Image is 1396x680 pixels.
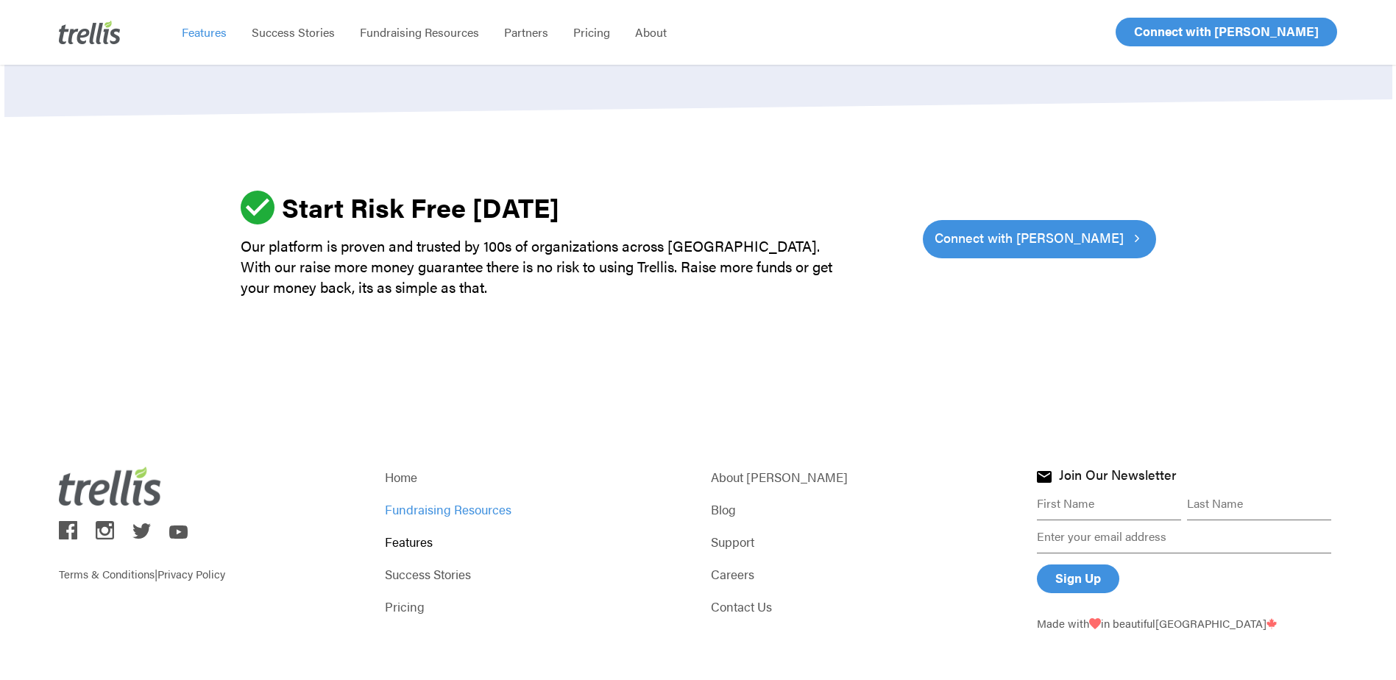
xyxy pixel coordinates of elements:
[711,531,1011,552] a: Support
[182,24,227,40] span: Features
[1134,22,1319,40] span: Connect with [PERSON_NAME]
[347,25,492,40] a: Fundraising Resources
[1155,615,1277,631] span: [GEOGRAPHIC_DATA]
[59,521,77,539] img: trellis on facebook
[132,523,151,538] img: trellis on twitter
[923,220,1156,258] a: Connect with [PERSON_NAME]
[711,467,1011,487] a: About [PERSON_NAME]
[282,188,559,226] strong: Start Risk Free [DATE]
[169,25,239,40] a: Features
[96,521,114,539] img: trellis on instagram
[573,24,610,40] span: Pricing
[492,25,561,40] a: Partners
[504,24,548,40] span: Partners
[59,566,155,581] a: Terms & Conditions
[385,564,685,584] a: Success Stories
[711,499,1011,520] a: Blog
[1187,487,1331,520] input: Last Name
[385,467,685,487] a: Home
[1037,471,1052,483] img: Join Trellis Newsletter
[711,564,1011,584] a: Careers
[385,499,685,520] a: Fundraising Resources
[157,566,225,581] a: Privacy Policy
[711,596,1011,617] a: Contact Us
[169,525,188,539] img: trellis on youtube
[239,25,347,40] a: Success Stories
[252,24,335,40] span: Success Stories
[241,235,845,297] p: Our platform is proven and trusted by 100s of organizations across [GEOGRAPHIC_DATA]. With our ra...
[935,227,1124,248] span: Connect with [PERSON_NAME]
[1037,487,1181,520] input: First Name
[1037,520,1331,553] input: Enter your email address
[623,25,679,40] a: About
[241,191,274,224] img: ic_check_circle_46.svg
[59,467,162,506] img: Trellis Logo
[1266,618,1277,629] img: Trellis - Canada
[635,24,667,40] span: About
[1037,564,1119,593] input: Sign Up
[561,25,623,40] a: Pricing
[1116,18,1337,46] a: Connect with [PERSON_NAME]
[59,544,359,582] p: |
[385,531,685,552] a: Features
[59,21,121,44] img: Trellis
[385,596,685,617] a: Pricing
[1037,615,1337,631] p: Made with in beautiful
[1089,618,1101,629] img: Love From Trellis
[1059,467,1176,486] h4: Join Our Newsletter
[360,24,479,40] span: Fundraising Resources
